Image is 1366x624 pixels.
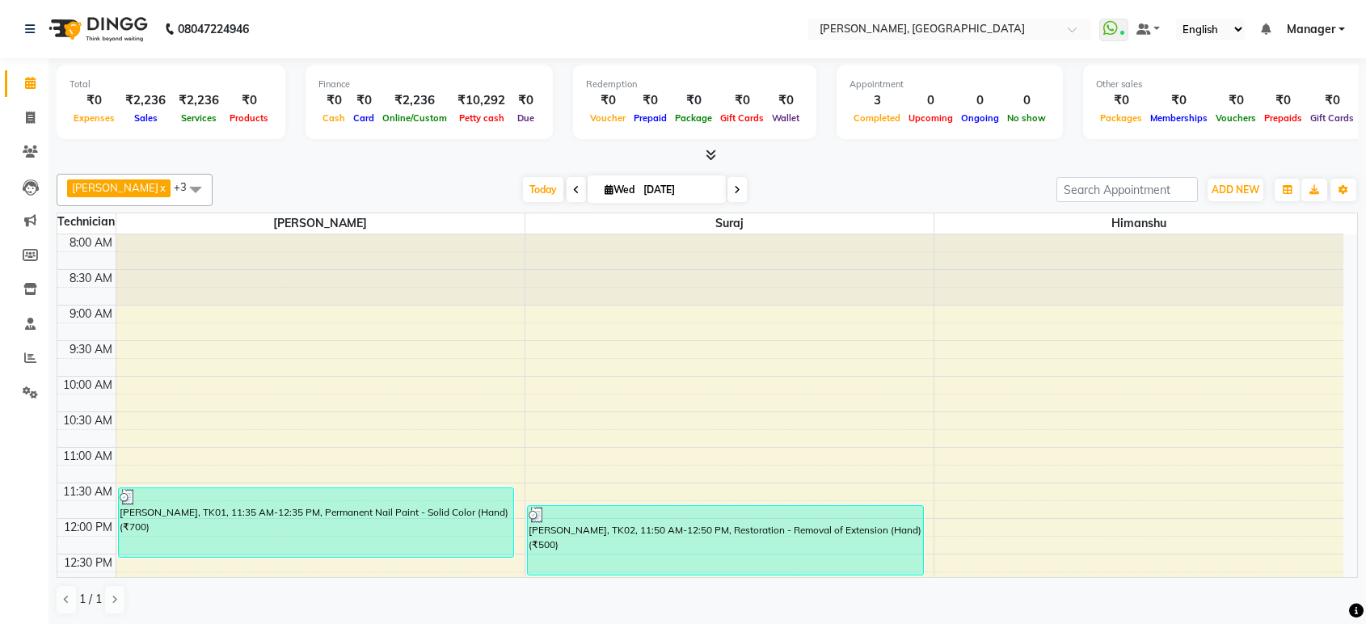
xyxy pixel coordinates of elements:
[1306,112,1358,124] span: Gift Cards
[66,234,116,251] div: 8:00 AM
[1306,91,1358,110] div: ₹0
[1003,112,1050,124] span: No show
[1212,91,1260,110] div: ₹0
[116,213,525,234] span: [PERSON_NAME]
[130,112,162,124] span: Sales
[1212,112,1260,124] span: Vouchers
[318,78,540,91] div: Finance
[934,213,1343,234] span: Himanshu
[1212,183,1259,196] span: ADD NEW
[66,306,116,323] div: 9:00 AM
[378,91,451,110] div: ₹2,236
[61,554,116,571] div: 12:30 PM
[716,112,768,124] span: Gift Cards
[70,91,119,110] div: ₹0
[177,112,221,124] span: Services
[119,91,172,110] div: ₹2,236
[70,78,272,91] div: Total
[601,183,639,196] span: Wed
[61,519,116,536] div: 12:00 PM
[57,213,116,230] div: Technician
[716,91,768,110] div: ₹0
[1003,91,1050,110] div: 0
[528,506,923,575] div: [PERSON_NAME], TK02, 11:50 AM-12:50 PM, Restoration - Removal of Extension (Hand) (₹500)
[318,91,349,110] div: ₹0
[768,112,803,124] span: Wallet
[630,91,671,110] div: ₹0
[226,112,272,124] span: Products
[349,91,378,110] div: ₹0
[768,91,803,110] div: ₹0
[41,6,152,52] img: logo
[957,112,1003,124] span: Ongoing
[850,91,904,110] div: 3
[513,112,538,124] span: Due
[671,91,716,110] div: ₹0
[451,91,512,110] div: ₹10,292
[66,270,116,287] div: 8:30 AM
[455,112,508,124] span: Petty cash
[79,591,102,608] span: 1 / 1
[850,78,1050,91] div: Appointment
[586,78,803,91] div: Redemption
[349,112,378,124] span: Card
[630,112,671,124] span: Prepaid
[1260,112,1306,124] span: Prepaids
[525,213,934,234] span: Suraj
[60,377,116,394] div: 10:00 AM
[850,112,904,124] span: Completed
[226,91,272,110] div: ₹0
[904,112,957,124] span: Upcoming
[671,112,716,124] span: Package
[174,180,199,193] span: +3
[318,112,349,124] span: Cash
[72,181,158,194] span: [PERSON_NAME]
[1146,112,1212,124] span: Memberships
[1096,78,1358,91] div: Other sales
[60,448,116,465] div: 11:00 AM
[119,488,514,557] div: [PERSON_NAME], TK01, 11:35 AM-12:35 PM, Permanent Nail Paint - Solid Color (Hand) (₹700)
[523,177,563,202] span: Today
[60,483,116,500] div: 11:30 AM
[586,112,630,124] span: Voucher
[172,91,226,110] div: ₹2,236
[378,112,451,124] span: Online/Custom
[1096,112,1146,124] span: Packages
[70,112,119,124] span: Expenses
[1260,91,1306,110] div: ₹0
[1287,21,1335,38] span: Manager
[1208,179,1263,201] button: ADD NEW
[158,181,166,194] a: x
[66,341,116,358] div: 9:30 AM
[512,91,540,110] div: ₹0
[957,91,1003,110] div: 0
[639,178,719,202] input: 2025-09-03
[178,6,249,52] b: 08047224946
[904,91,957,110] div: 0
[586,91,630,110] div: ₹0
[1096,91,1146,110] div: ₹0
[1146,91,1212,110] div: ₹0
[60,412,116,429] div: 10:30 AM
[1056,177,1198,202] input: Search Appointment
